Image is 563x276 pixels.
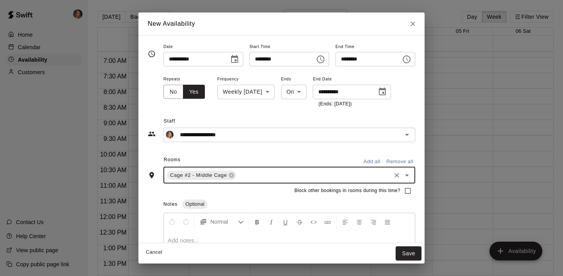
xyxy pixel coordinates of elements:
[318,100,385,108] p: (Ends: [DATE])
[402,170,412,181] button: Open
[396,246,421,261] button: Save
[167,171,236,180] div: Cage #2 - Middle Cage
[165,215,179,229] button: Undo
[359,156,384,168] button: Add all
[167,171,230,179] span: Cage #2 - Middle Cage
[251,215,264,229] button: Format Bold
[321,215,334,229] button: Insert Link
[313,74,391,85] span: End Date
[399,52,414,67] button: Choose time, selected time is 12:00 PM
[142,246,167,258] button: Cancel
[313,52,328,67] button: Choose time, selected time is 9:00 AM
[182,201,207,207] span: Optional
[196,215,247,229] button: Formatting Options
[217,85,275,99] div: Weekly [DATE]
[163,85,183,99] button: No
[164,115,415,128] span: Staff
[163,201,178,207] span: Notes
[148,50,156,58] svg: Timing
[249,42,329,52] span: Start Time
[335,42,415,52] span: End Time
[279,215,292,229] button: Format Underline
[217,74,275,85] span: Frequency
[210,218,238,226] span: Normal
[381,215,394,229] button: Justify Align
[164,157,181,162] span: Rooms
[163,42,243,52] span: Date
[391,170,402,181] button: Clear
[367,215,380,229] button: Right Align
[183,85,205,99] button: Yes
[281,74,307,85] span: Ends
[166,131,174,139] img: Krystal McCutcheon
[375,84,390,100] button: Choose date, selected date is Nov 30, 2025
[148,130,156,138] svg: Staff
[179,215,193,229] button: Redo
[294,187,400,195] span: Block other bookings in rooms during this time?
[163,85,205,99] div: outlined button group
[402,129,412,140] button: Open
[339,215,352,229] button: Left Align
[353,215,366,229] button: Center Align
[281,85,307,99] div: On
[227,52,242,67] button: Choose date, selected date is Aug 31, 2025
[307,215,320,229] button: Insert Code
[406,17,420,31] button: Close
[265,215,278,229] button: Format Italics
[163,74,211,85] span: Repeats
[148,171,156,179] svg: Rooms
[384,156,415,168] button: Remove all
[148,19,195,29] h6: New Availability
[293,215,306,229] button: Format Strikethrough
